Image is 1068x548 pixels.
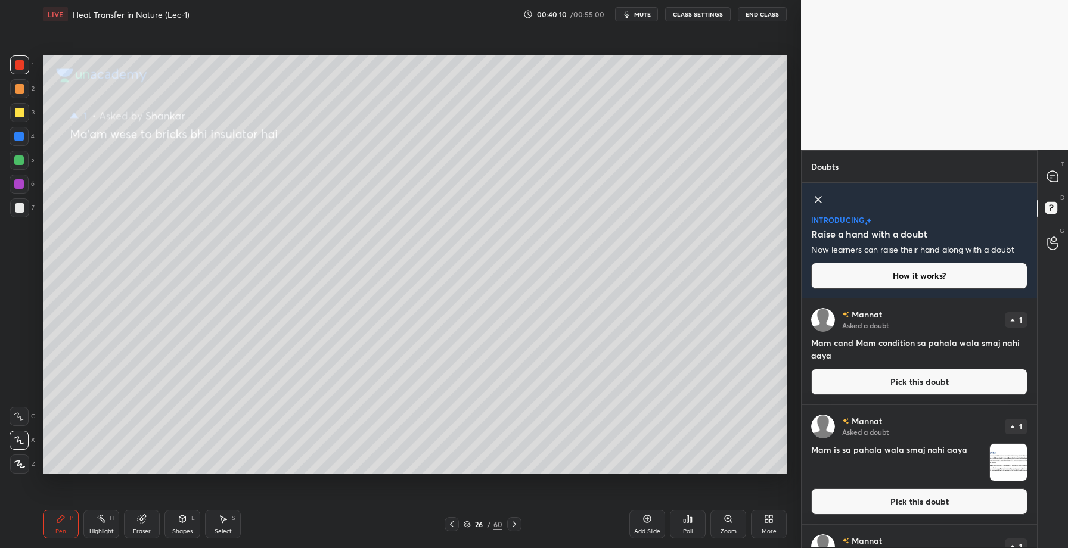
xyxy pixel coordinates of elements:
h4: Mam cand Mam condition sa pahala wala smaj nahi aaya [811,337,1027,362]
button: CLASS SETTINGS [665,7,731,21]
div: 60 [493,519,502,530]
p: Mannat [852,536,882,546]
h4: Mam is sa pahala wala smaj nahi aaya [811,443,985,481]
img: no-rating-badge.077c3623.svg [842,312,849,318]
div: 7 [10,198,35,217]
div: P [70,515,73,521]
img: small-star.76a44327.svg [865,222,868,225]
div: Poll [683,528,693,534]
h4: Heat Transfer in Nature (Lec-1) [73,9,190,20]
div: LIVE [43,7,68,21]
div: Pen [55,528,66,534]
img: large-star.026637fe.svg [867,218,871,223]
p: 1 [1019,316,1022,323]
div: 5 [10,151,35,170]
p: Mannat [852,416,882,426]
p: Asked a doubt [842,320,889,330]
p: Doubts [802,151,848,182]
div: S [232,515,235,521]
p: T [1061,160,1064,169]
div: L [191,515,195,521]
div: 3 [10,103,35,122]
img: 1759315781NP246M.jpeg [990,444,1027,481]
span: mute [634,10,651,18]
button: How it works? [811,263,1027,289]
button: Pick this doubt [811,488,1027,515]
div: Select [215,528,232,534]
p: Now learners can raise their hand along with a doubt [811,244,1014,256]
div: Eraser [133,528,151,534]
p: Mannat [852,310,882,319]
div: grid [802,298,1037,547]
div: / [488,521,491,528]
p: G [1060,226,1064,235]
p: introducing [811,216,865,223]
button: Pick this doubt [811,369,1027,395]
div: More [762,528,777,534]
div: 4 [10,127,35,146]
div: Zoom [721,528,737,534]
div: Shapes [172,528,193,534]
img: no-rating-badge.077c3623.svg [842,538,849,544]
h5: Raise a hand with a doubt [811,227,927,241]
div: H [110,515,114,521]
p: Asked a doubt [842,427,889,437]
button: End Class [738,7,787,21]
div: 26 [473,521,485,528]
div: X [10,431,35,450]
div: 2 [10,79,35,98]
div: Highlight [89,528,114,534]
div: Add Slide [634,528,660,534]
p: D [1060,193,1064,202]
div: Z [10,454,35,474]
img: default.png [811,308,835,332]
img: default.png [811,415,835,438]
div: 6 [10,175,35,194]
img: no-rating-badge.077c3623.svg [842,418,849,425]
div: 1 [10,55,34,74]
button: mute [615,7,658,21]
p: 1 [1019,423,1022,430]
div: C [10,407,35,426]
